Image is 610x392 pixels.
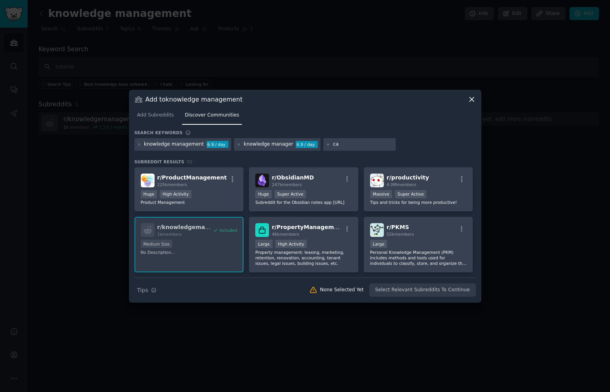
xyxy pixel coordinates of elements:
[206,141,229,148] div: 6.9 / day
[370,240,387,248] div: Large
[370,174,384,187] img: productivity
[272,232,299,237] span: 46k members
[387,182,416,187] span: 4.0M members
[182,109,242,125] a: Discover Communities
[135,283,159,297] button: Tips
[395,190,427,198] div: Super Active
[157,174,227,181] span: r/ ProductManagement
[160,190,192,198] div: High Activity
[333,141,393,148] input: New Keyword
[146,95,243,104] h3: Add to knowledge management
[255,200,352,205] p: Subreddit for the Obsidian notes app [URL]
[157,182,187,187] span: 225k members
[275,190,306,198] div: Super Active
[387,174,429,181] span: r/ productivity
[370,190,392,198] div: Massive
[135,130,183,135] h3: Search keywords
[320,287,364,294] div: None Selected Yet
[255,250,352,266] p: Property management: leasing, marketing, retention, renovation, accounting, tenant issues, legal ...
[137,112,174,119] span: Add Subreddits
[370,223,384,237] img: PKMS
[135,159,184,165] span: Subreddit Results
[387,232,414,237] span: 55k members
[137,286,148,294] span: Tips
[255,240,273,248] div: Large
[370,250,467,266] p: Personal Knowledge Management (PKM) includes methods and tools used for individuals to classify, ...
[255,223,269,237] img: PropertyManagement
[141,174,155,187] img: ProductManagement
[272,224,344,230] span: r/ PropertyManagement
[296,141,318,148] div: 6.9 / day
[144,141,204,148] div: knowledge management
[135,109,177,125] a: Add Subreddits
[255,174,269,187] img: ObsidianMD
[244,141,293,148] div: knowledge manager
[141,200,238,205] p: Product Management
[185,112,239,119] span: Discover Communities
[272,182,302,187] span: 247k members
[272,174,314,181] span: r/ ObsidianMD
[141,190,157,198] div: Huge
[255,190,272,198] div: Huge
[275,240,307,248] div: High Activity
[370,200,467,205] p: Tips and tricks for being more productive!
[387,224,409,230] span: r/ PKMS
[187,159,193,164] span: 92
